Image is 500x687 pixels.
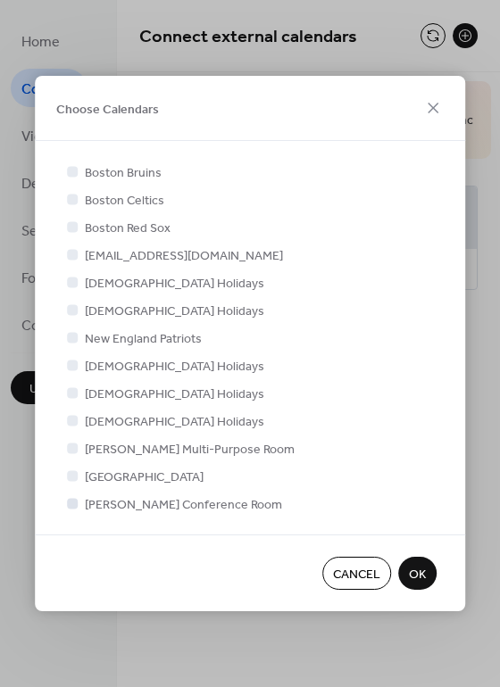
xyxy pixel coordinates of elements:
[85,192,164,211] span: Boston Celtics
[398,557,437,590] button: OK
[85,219,171,238] span: Boston Red Sox
[56,100,159,119] span: Choose Calendars
[85,275,264,294] span: [DEMOGRAPHIC_DATA] Holidays
[85,247,283,266] span: [EMAIL_ADDRESS][DOMAIN_NAME]
[85,164,162,183] span: Boston Bruins
[409,566,426,584] span: OK
[85,330,202,349] span: New England Patriots
[85,468,204,487] span: [GEOGRAPHIC_DATA]
[85,385,264,404] span: [DEMOGRAPHIC_DATA] Holidays
[85,413,264,432] span: [DEMOGRAPHIC_DATA] Holidays
[85,358,264,377] span: [DEMOGRAPHIC_DATA] Holidays
[333,566,380,584] span: Cancel
[85,302,264,321] span: [DEMOGRAPHIC_DATA] Holidays
[85,441,295,459] span: [PERSON_NAME] Multi-Purpose Room
[322,557,391,590] button: Cancel
[85,496,282,515] span: [PERSON_NAME] Conference Room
